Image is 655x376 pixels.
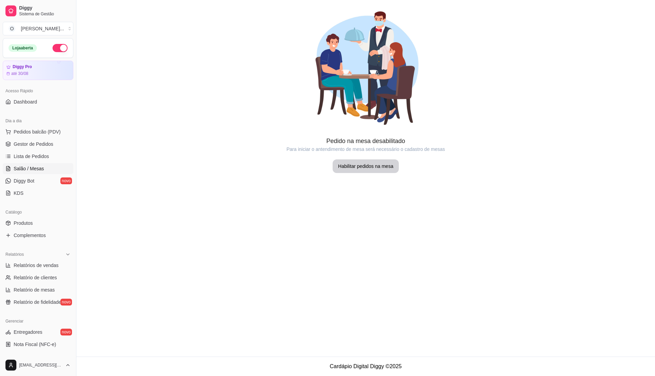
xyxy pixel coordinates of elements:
[14,98,37,105] span: Dashboard
[3,188,73,199] a: KDS
[76,357,655,376] footer: Cardápio Digital Diggy © 2025
[3,96,73,107] a: Dashboard
[3,316,73,327] div: Gerenciar
[14,329,42,335] span: Entregadores
[14,341,56,348] span: Nota Fiscal (NFC-e)
[53,44,68,52] button: Alterar Status
[14,141,53,147] span: Gestor de Pedidos
[3,3,73,19] a: DiggySistema de Gestão
[3,115,73,126] div: Dia a dia
[3,357,73,373] button: [EMAIL_ADDRESS][DOMAIN_NAME]
[3,61,73,80] a: Diggy Proaté 30/08
[14,262,59,269] span: Relatórios de vendas
[14,190,24,197] span: KDS
[19,11,71,17] span: Sistema de Gestão
[3,175,73,186] a: Diggy Botnovo
[3,339,73,350] a: Nota Fiscal (NFC-e)
[3,207,73,218] div: Catálogo
[76,146,655,153] article: Para iniciar o antendimento de mesa será necessário o cadastro de mesas
[14,274,57,281] span: Relatório de clientes
[3,230,73,241] a: Complementos
[13,64,32,69] article: Diggy Pro
[14,165,44,172] span: Salão / Mesas
[14,153,49,160] span: Lista de Pedidos
[3,218,73,229] a: Produtos
[3,163,73,174] a: Salão / Mesas
[3,351,73,362] a: Controle de caixa
[3,151,73,162] a: Lista de Pedidos
[3,126,73,137] button: Pedidos balcão (PDV)
[11,71,28,76] article: até 30/08
[14,220,33,226] span: Produtos
[9,44,37,52] div: Loja aberta
[3,22,73,35] button: Select a team
[21,25,64,32] div: [PERSON_NAME] ...
[3,272,73,283] a: Relatório de clientes
[76,136,655,146] article: Pedido na mesa desabilitado
[3,85,73,96] div: Acesso Rápido
[14,128,61,135] span: Pedidos balcão (PDV)
[19,5,71,11] span: Diggy
[14,232,46,239] span: Complementos
[3,327,73,338] a: Entregadoresnovo
[14,299,61,305] span: Relatório de fidelidade
[19,362,62,368] span: [EMAIL_ADDRESS][DOMAIN_NAME]
[14,286,55,293] span: Relatório de mesas
[14,353,51,360] span: Controle de caixa
[3,139,73,150] a: Gestor de Pedidos
[9,25,15,32] span: O
[14,177,34,184] span: Diggy Bot
[3,297,73,308] a: Relatório de fidelidadenovo
[333,159,399,173] button: Habilitar pedidos na mesa
[3,284,73,295] a: Relatório de mesas
[3,260,73,271] a: Relatórios de vendas
[5,252,24,257] span: Relatórios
